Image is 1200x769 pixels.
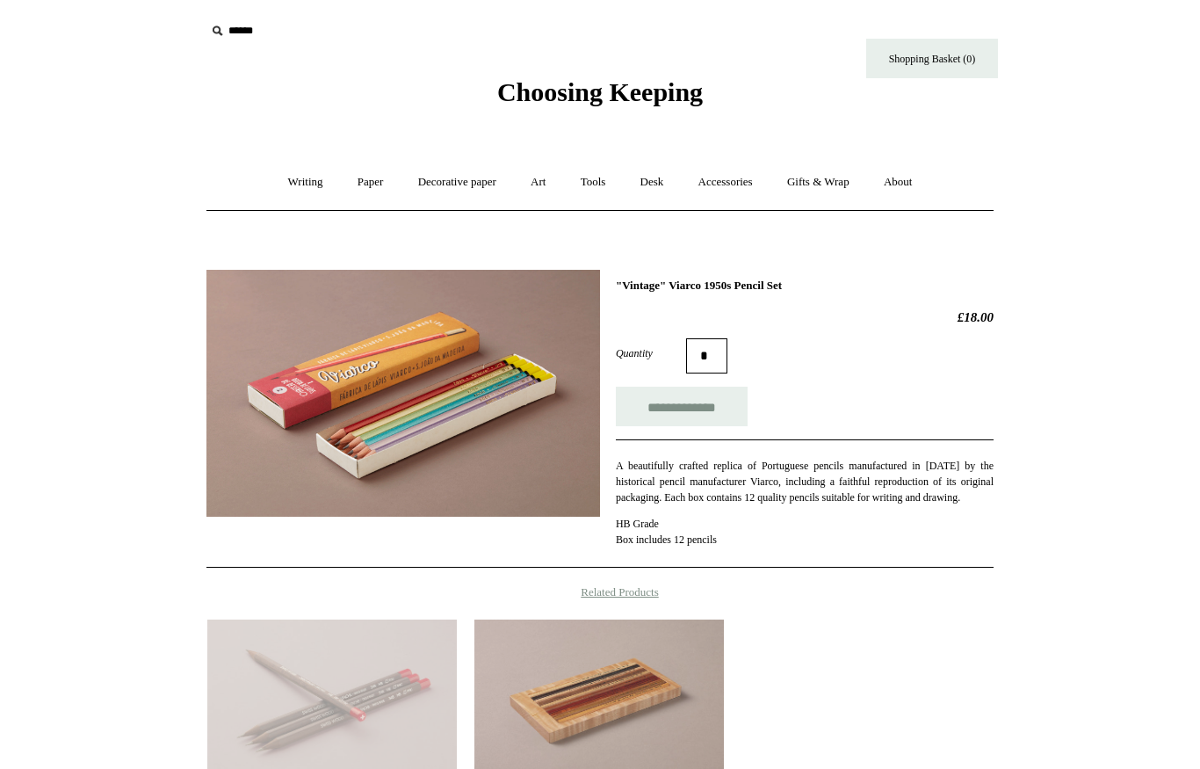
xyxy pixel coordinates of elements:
a: Writing [272,159,339,206]
a: Tools [565,159,622,206]
a: About [868,159,929,206]
a: Art [515,159,561,206]
span: Choosing Keeping [497,77,703,106]
h4: Related Products [161,585,1039,599]
a: Choosing Keeping [497,91,703,104]
p: A beautifully crafted replica of Portuguese pencils manufactured in [DATE] by the historical penc... [616,458,994,505]
p: HB Grade Box includes 12 pencils [616,516,994,548]
a: Shopping Basket (0) [866,39,998,78]
h1: "Vintage" Viarco 1950s Pencil Set [616,279,994,293]
a: Desk [625,159,680,206]
a: Accessories [683,159,769,206]
a: Gifts & Wrap [771,159,865,206]
label: Quantity [616,345,686,361]
a: Decorative paper [402,159,512,206]
a: Paper [342,159,400,206]
h2: £18.00 [616,309,994,325]
img: "Vintage" Viarco 1950s Pencil Set [206,270,600,517]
